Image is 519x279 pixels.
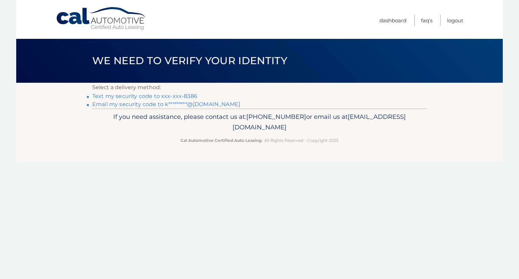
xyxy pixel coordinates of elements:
[56,7,147,31] a: Cal Automotive
[92,101,240,107] a: Email my security code to k*********@[DOMAIN_NAME]
[379,15,406,26] a: Dashboard
[180,138,262,143] strong: Cal Automotive Certified Auto Leasing
[92,83,427,92] p: Select a delivery method:
[421,15,432,26] a: FAQ's
[97,111,422,133] p: If you need assistance, please contact us at: or email us at
[447,15,463,26] a: Logout
[246,113,306,121] span: [PHONE_NUMBER]
[97,137,422,144] p: - All Rights Reserved - Copyright 2025
[92,93,197,99] a: Text my security code to xxx-xxx-8386
[92,54,287,67] span: We need to verify your identity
